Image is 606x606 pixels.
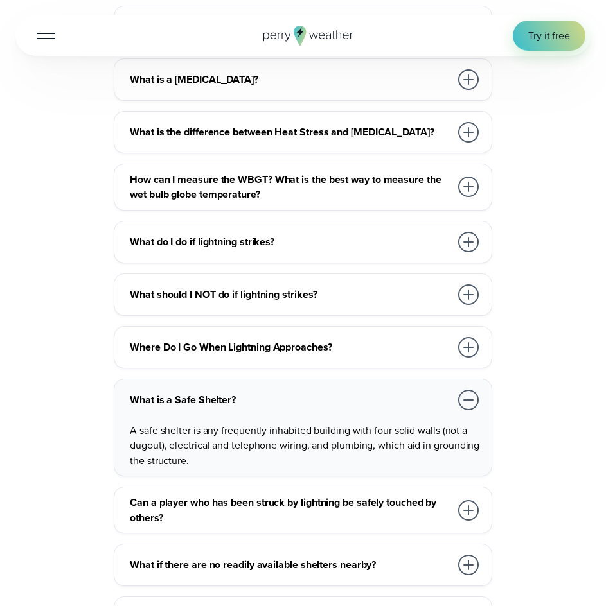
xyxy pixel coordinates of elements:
[130,72,450,87] h3: What is a [MEDICAL_DATA]?
[130,557,450,572] h3: What if there are no readily available shelters nearby?
[130,423,481,468] p: A safe shelter is any frequently inhabited building with four solid walls (not a dugout), electri...
[130,234,450,249] h3: What do I do if lightning strikes?
[130,495,450,525] h3: Can a player who has been struck by lightning be safely touched by others?
[130,392,450,407] h3: What is a Safe Shelter?
[513,21,585,51] a: Try it free
[130,172,450,202] h3: How can I measure the WBGT? What is the best way to measure the wet bulb globe temperature?
[528,28,570,43] span: Try it free
[130,340,450,354] h3: Where Do I Go When Lightning Approaches?
[130,125,450,139] h3: What is the difference between Heat Stress and [MEDICAL_DATA]?
[130,287,450,302] h3: What should I NOT do if lightning strikes?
